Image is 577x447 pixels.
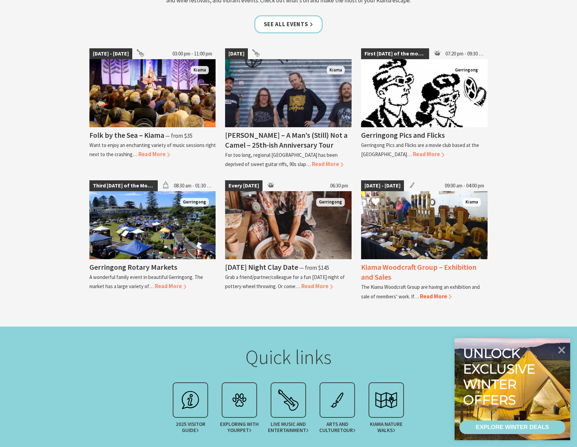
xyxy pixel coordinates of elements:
[301,282,333,290] span: Read More
[169,48,216,59] span: 03:00 pm - 11:00 pm
[182,427,199,433] span: Guide
[225,180,352,301] a: Every [DATE] 06:30 pm Photo shows female sitting at pottery wheel with hands on a ball of clay Ge...
[267,421,310,433] span: Live Music and
[299,264,329,271] span: ⁠— from $145
[312,160,343,168] span: Read More
[327,180,352,191] span: 06:30 pm
[225,262,298,272] h4: [DATE] Night Clay Date
[365,421,408,433] span: Kiama Nature
[155,282,186,290] span: Read More
[169,421,212,433] span: 2025 Visitor
[361,142,479,158] p: Gerringong Pics and Flicks are a movie club based at the [GEOGRAPHIC_DATA]…
[442,48,488,59] span: 07:20 pm - 09:30 pm
[340,427,356,433] span: Tour
[463,346,538,408] div: Unlock exclusive winter offers
[138,150,170,158] span: Read More
[225,191,352,259] img: Photo shows female sitting at pottery wheel with hands on a ball of clay
[361,180,488,301] a: [DATE] - [DATE] 09:00 am - 04:00 pm The wonders of wood Kiama Kiama Woodcraft Group – Exhibition ...
[89,191,216,259] img: Christmas Market and Street Parade
[170,180,216,191] span: 08:30 am - 01:30 pm
[180,198,209,206] span: Gerringong
[89,59,216,127] img: Folk by the Sea - Showground Pavilion
[225,274,345,289] p: Grab a friend/partner/colleague for a fun [DATE] night of pottery wheel throwing. Or come…
[89,142,216,158] p: Want to enjoy an enchanting variety of music sessions right next to the crashing…
[362,382,411,437] a: Kiama NatureWalks
[89,130,164,140] h4: Folk by the Sea – Kiama
[166,382,215,437] a: 2025 VisitorGuide
[218,421,261,433] span: Exploring with your
[361,284,480,299] p: The Kiama Woodcraft Group are having an exhibition and sale of members’ work. If…
[225,59,352,127] img: Frenzel Rhomb Kiama Pavilion Saturday 4th October
[89,274,203,289] p: A wonderful family event in beautiful Gerringong. The market has a large variety of…
[420,293,452,300] span: Read More
[225,152,338,167] p: For too long, regional [GEOGRAPHIC_DATA] has been deprived of sweet guitar riffs, 90s slap…
[225,48,352,169] a: [DATE] Frenzel Rhomb Kiama Pavilion Saturday 4th October Kiama [PERSON_NAME] – A Man’s (Still) No...
[89,262,177,272] h4: Gerringong Rotary Markets
[476,420,549,434] div: EXPLORE WINTER DEALS
[327,66,345,74] span: Kiama
[89,48,132,59] span: [DATE] - [DATE]
[191,66,209,74] span: Kiama
[361,130,445,140] h4: Gerringong Pics and Flicks
[373,386,400,414] img: tour.svg
[316,198,345,206] span: Gerringong
[240,427,252,433] span: Pet
[89,180,158,191] span: Third [DATE] of the Month
[226,386,253,414] img: petcare.svg
[155,345,422,369] h2: Quick links
[313,382,362,437] a: Arts and CultureTour
[361,191,488,259] img: The wonders of wood
[316,421,359,433] span: Arts and Culture
[361,48,488,169] a: First [DATE] of the month 07:20 pm - 09:30 pm Gerringong Gerringong Pics and Flicks Gerringong Pi...
[361,180,404,191] span: [DATE] - [DATE]
[361,48,429,59] span: First [DATE] of the month
[413,150,444,158] span: Read More
[377,427,395,433] span: Walks
[264,382,313,437] a: Live Music andEntertainment
[225,130,347,150] h4: [PERSON_NAME] – A Man’s (Still) Not a Camel – 25th-ish Anniversary Tour
[165,132,192,139] span: ⁠— from $35
[89,180,216,301] a: Third [DATE] of the Month 08:30 am - 01:30 pm Christmas Market and Street Parade Gerringong Gerri...
[177,386,204,414] img: info.svg
[452,66,481,74] span: Gerringong
[324,386,351,414] img: exhibit.svg
[364,191,387,214] button: Click to Favourite Kiama Woodcraft Group – Exhibition and Sales
[441,180,488,191] span: 09:00 am - 04:00 pm
[254,15,323,33] a: See all Events
[89,48,216,169] a: [DATE] - [DATE] 03:00 pm - 11:00 pm Folk by the Sea - Showground Pavilion Kiama Folk by the Sea –...
[215,382,264,437] a: Exploring with yourPet
[459,420,565,434] a: EXPLORE WINTER DEALS
[361,262,476,282] h4: Kiama Woodcraft Group – Exhibition and Sales
[225,48,248,59] span: [DATE]
[275,386,302,414] img: festival.svg
[463,198,481,206] span: Kiama
[268,427,309,433] span: Entertainment
[225,180,262,191] span: Every [DATE]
